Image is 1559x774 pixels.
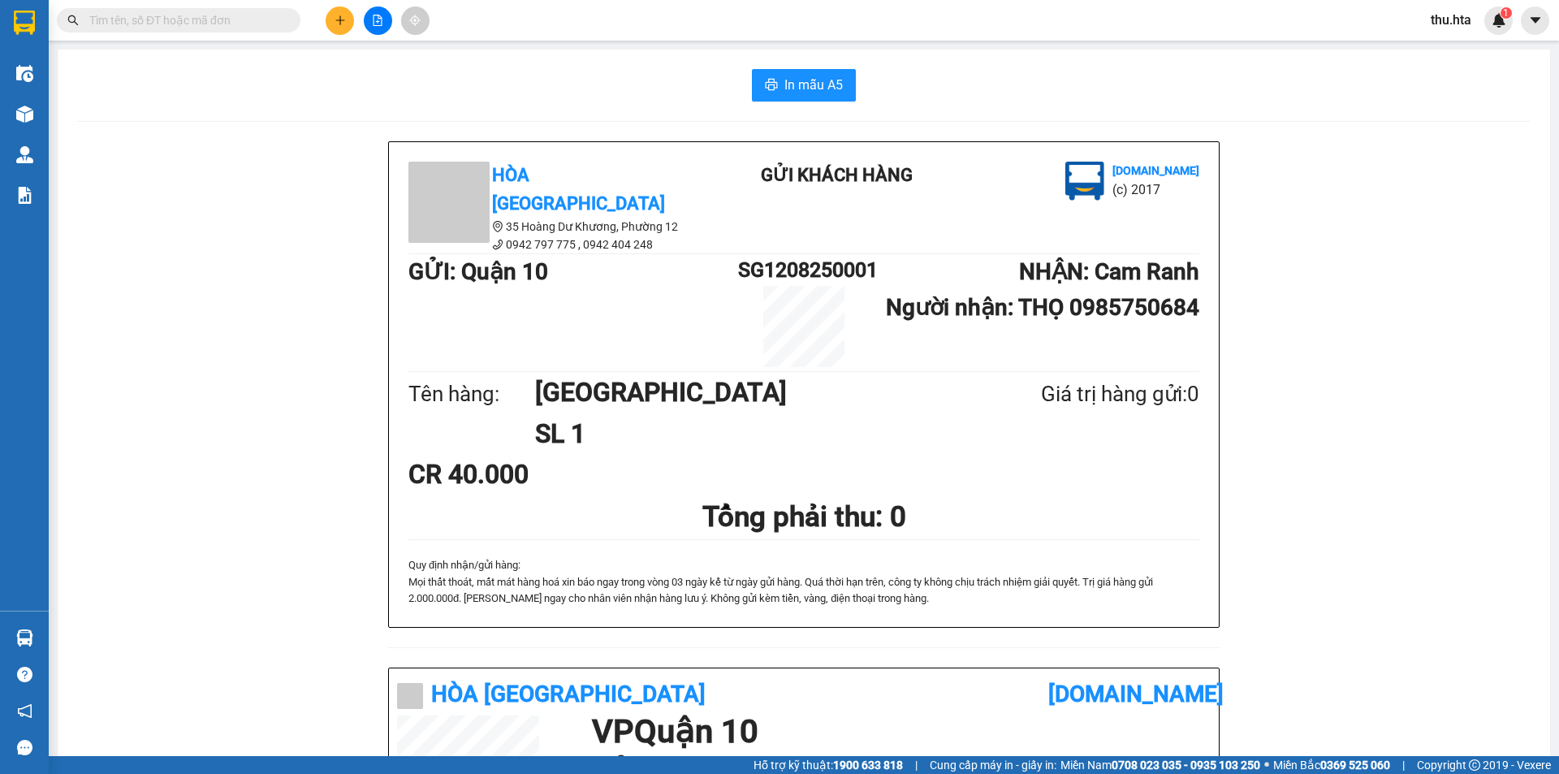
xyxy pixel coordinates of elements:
[17,667,32,682] span: question-circle
[16,629,33,646] img: warehouse-icon
[1060,756,1260,774] span: Miền Nam
[1019,258,1199,285] b: NHẬN : Cam Ranh
[408,454,669,495] div: CR 40.000
[408,495,1199,539] h1: Tổng phải thu: 0
[1112,164,1199,177] b: [DOMAIN_NAME]
[1264,762,1269,768] span: ⚪️
[754,756,903,774] span: Hỗ trợ kỹ thuật:
[915,756,918,774] span: |
[833,759,903,772] strong: 1900 633 818
[408,557,1199,607] div: Quy định nhận/gửi hàng :
[16,146,33,163] img: warehouse-icon
[752,69,856,102] button: printerIn mẫu A5
[1501,7,1512,19] sup: 1
[17,740,32,755] span: message
[492,239,503,250] span: phone
[326,6,354,35] button: plus
[886,294,1199,321] b: Người nhận : THỌ 0985750684
[17,703,32,719] span: notification
[592,716,1203,748] h1: VP Quận 10
[408,218,701,236] li: 35 Hoàng Dư Khương, Phường 12
[1469,759,1480,771] span: copyright
[408,258,548,285] b: GỬI : Quận 10
[492,221,503,232] span: environment
[67,15,79,26] span: search
[408,378,535,411] div: Tên hàng:
[535,372,962,413] h1: [GEOGRAPHIC_DATA]
[431,681,706,707] b: Hòa [GEOGRAPHIC_DATA]
[408,574,1199,608] p: Mọi thất thoát, mất mát hàng hoá xin báo ngay trong vòng 03 ngày kể từ ngày gửi hà...
[1112,759,1260,772] strong: 0708 023 035 - 0935 103 250
[401,6,430,35] button: aim
[1503,7,1509,19] span: 1
[372,15,383,26] span: file-add
[16,106,33,123] img: warehouse-icon
[1402,756,1405,774] span: |
[16,187,33,204] img: solution-icon
[1065,162,1104,201] img: logo.jpg
[364,6,392,35] button: file-add
[765,78,778,93] span: printer
[408,236,701,253] li: 0942 797 775 , 0942 404 248
[1521,6,1549,35] button: caret-down
[1048,681,1224,707] b: [DOMAIN_NAME]
[1492,13,1506,28] img: icon-new-feature
[1528,13,1543,28] span: caret-down
[535,413,962,454] h1: SL 1
[1112,179,1199,200] li: (c) 2017
[962,378,1199,411] div: Giá trị hàng gửi: 0
[335,15,346,26] span: plus
[16,65,33,82] img: warehouse-icon
[1320,759,1390,772] strong: 0369 525 060
[761,165,913,185] b: Gửi khách hàng
[738,254,870,286] h1: SG1208250001
[930,756,1056,774] span: Cung cấp máy in - giấy in:
[784,75,843,95] span: In mẫu A5
[492,165,665,214] b: Hòa [GEOGRAPHIC_DATA]
[1418,10,1484,30] span: thu.hta
[1273,756,1390,774] span: Miền Bắc
[14,11,35,35] img: logo-vxr
[89,11,281,29] input: Tìm tên, số ĐT hoặc mã đơn
[409,15,421,26] span: aim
